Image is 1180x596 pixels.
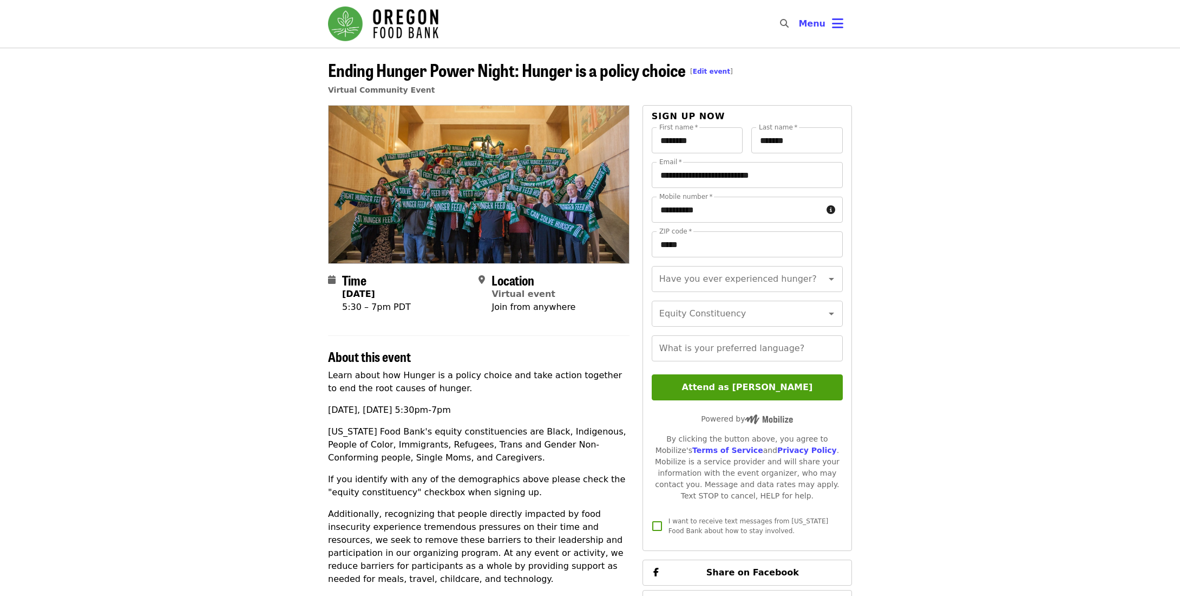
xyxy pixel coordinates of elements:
[659,159,682,165] label: Email
[659,124,698,131] label: First name
[342,289,375,299] strong: [DATE]
[832,16,843,31] i: bars icon
[751,127,843,153] input: Last name
[478,275,485,285] i: map-marker-alt icon
[759,124,797,131] label: Last name
[659,228,692,235] label: ZIP code
[342,301,411,314] div: 5:30 – 7pm PDT
[652,374,843,400] button: Attend as [PERSON_NAME]
[690,68,733,75] span: [ ]
[491,302,575,312] span: Join from anywhere
[328,57,733,82] span: Ending Hunger Power Night: Hunger is a policy choice
[328,86,435,94] a: Virtual Community Event
[328,425,630,464] p: [US_STATE] Food Bank's equity constituencies are Black, Indigenous, People of Color, Immigrants, ...
[328,7,438,41] img: Oregon Food Bank - Home
[777,446,837,455] a: Privacy Policy
[652,127,743,153] input: First name
[491,270,534,289] span: Location
[706,567,799,578] span: Share on Facebook
[824,271,839,287] button: Open
[491,289,555,299] a: Virtual event
[328,347,411,366] span: About this event
[652,162,843,188] input: Email
[824,306,839,321] button: Open
[652,197,822,223] input: Mobile number
[780,18,789,29] i: search icon
[643,560,852,586] button: Share on Facebook
[693,68,730,75] a: Edit event
[328,275,336,285] i: calendar icon
[328,404,630,417] p: [DATE], [DATE] 5:30pm-7pm
[652,111,725,121] span: Sign up now
[652,433,843,502] div: By clicking the button above, you agree to Mobilize's and . Mobilize is a service provider and wi...
[328,473,630,499] p: If you identify with any of the demographics above please check the "equity constituency" checkbo...
[827,205,835,215] i: circle-info icon
[795,11,804,37] input: Search
[701,414,793,423] span: Powered by
[668,517,828,535] span: I want to receive text messages from [US_STATE] Food Bank about how to stay involved.
[329,106,629,263] img: Ending Hunger Power Night: Hunger is a policy choice organized by Oregon Food Bank
[328,508,630,586] p: Additionally, recognizing that people directly impacted by food insecurity experience tremendous ...
[745,414,793,424] img: Powered by Mobilize
[659,193,712,200] label: Mobile number
[798,18,825,29] span: Menu
[652,231,843,257] input: ZIP code
[790,11,852,37] button: Toggle account menu
[328,369,630,395] p: Learn about how Hunger is a policy choice and take action together to end the root causes of hunger.
[692,446,763,455] a: Terms of Service
[342,270,366,289] span: Time
[652,335,843,361] input: What is your preferred language?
